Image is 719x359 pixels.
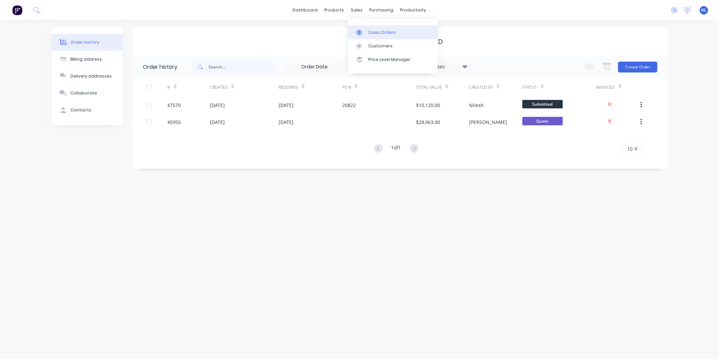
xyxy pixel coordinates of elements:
div: Total Value [416,78,469,97]
a: Price Level Manager [348,53,438,66]
div: Created By [469,84,493,90]
div: Customers [368,43,393,49]
div: Nilesh [469,102,484,109]
div: Invoiced [596,84,615,90]
div: Price Level Manager [368,57,411,63]
div: [DATE] [210,119,225,126]
div: Contacts [70,107,91,113]
div: productivity [397,5,430,15]
button: Collaborate [51,85,123,102]
div: Collaborate [70,90,97,96]
div: sales [348,5,366,15]
span: Quote [522,117,563,125]
div: products [321,5,348,15]
div: $28,963.00 [416,119,440,126]
div: 45955 [168,119,181,126]
div: [DATE] [279,119,293,126]
div: $10,120.00 [416,102,440,109]
a: Sales Orders [348,25,438,39]
div: Total Value [416,84,442,90]
div: Order history [70,39,99,45]
div: 20822 [342,102,356,109]
div: 1 of 1 [391,144,401,154]
a: dashboard [289,5,321,15]
div: PO # [342,84,351,90]
button: Order history [51,34,123,51]
div: Status [522,78,596,97]
div: Created [210,78,279,97]
div: purchasing [366,5,397,15]
div: [DATE] [279,102,293,109]
div: [PERSON_NAME] [469,119,507,126]
div: Required [279,78,342,97]
input: Order Date [286,62,343,72]
div: Billing address [70,56,102,62]
div: [DATE] [210,102,225,109]
span: 10 [627,145,633,152]
img: Factory [12,5,22,15]
span: Submitted [522,100,563,108]
div: Required [279,84,298,90]
div: Status [522,84,537,90]
span: NL [701,7,707,13]
div: # [168,78,210,97]
button: Create Order [618,62,657,72]
div: 47570 [168,102,181,109]
div: 16 Statuses [415,63,472,70]
div: PO # [342,78,416,97]
button: Contacts [51,102,123,119]
div: Created By [469,78,522,97]
div: Invoiced [596,78,639,97]
div: # [168,84,170,90]
div: Sales Orders [368,29,396,36]
a: Customers [348,39,438,53]
div: Delivery addresses [70,73,112,79]
div: Order history [143,63,177,71]
div: Created [210,84,228,90]
button: Delivery addresses [51,68,123,85]
button: Billing address [51,51,123,68]
input: Search... [209,60,276,74]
